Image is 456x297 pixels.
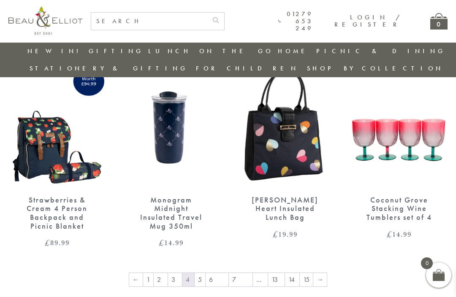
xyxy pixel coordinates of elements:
[278,11,313,32] a: 01279 653 249
[273,229,298,239] bdi: 19.99
[195,273,205,286] a: Page 5
[350,62,448,187] img: Coconut Grove stacking wine tumblers
[278,47,312,55] a: Home
[273,229,278,239] span: £
[8,62,106,187] img: Strawberries & Cream 4 Person Backpack and Picnic Blanket
[159,238,184,248] bdi: 14.99
[159,238,164,248] span: £
[229,273,252,286] a: Page 7
[23,196,91,231] div: Strawberries & Cream 4 Person Backpack and Picnic Blanket
[365,196,433,222] div: Coconut Grove Stacking Wine Tumblers set of 4
[300,273,313,286] a: Page 15
[285,273,299,286] a: Page 14
[148,47,273,55] a: Lunch On The Go
[196,64,299,73] a: For Children
[45,238,50,248] span: £
[387,229,412,239] bdi: 14.99
[122,62,220,247] a: Monogram Midnight Travel Mug Monogram Midnight Insulated Travel Mug 350ml £14.99
[350,62,448,238] a: Coconut Grove stacking wine tumblers Coconut Grove Stacking Wine Tumblers set of 4 £14.99
[154,273,168,286] a: Page 2
[129,273,143,286] a: ←
[430,13,448,30] a: 0
[387,229,392,239] span: £
[206,273,228,286] a: Page 6
[253,273,268,286] span: …
[236,62,334,238] a: Emily Heart Insulated Lunch Bag [PERSON_NAME] Heart Insulated Lunch Bag £19.99
[236,62,334,187] img: Emily Heart Insulated Lunch Bag
[334,13,401,29] a: Login / Register
[268,273,285,286] a: Page 13
[27,47,84,55] a: New in!
[122,62,220,187] img: Monogram Midnight Travel Mug
[8,272,448,289] nav: Product Pagination
[421,257,433,269] span: 0
[8,62,106,247] a: Strawberries & Cream 4 Person Backpack and Picnic Blanket Strawberries & Cream 4 Person Backpack ...
[143,273,153,286] a: Page 1
[8,6,82,35] img: logo
[89,47,144,55] a: Gifting
[30,64,188,73] a: Stationery & Gifting
[137,196,205,231] div: Monogram Midnight Insulated Travel Mug 350ml
[168,273,182,286] a: Page 3
[91,13,207,30] input: SEARCH
[313,273,327,286] a: →
[251,196,319,222] div: [PERSON_NAME] Heart Insulated Lunch Bag
[45,238,70,248] bdi: 89.99
[316,47,445,55] a: Picnic & Dining
[307,64,443,73] a: Shop by collection
[182,273,194,286] span: Page 4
